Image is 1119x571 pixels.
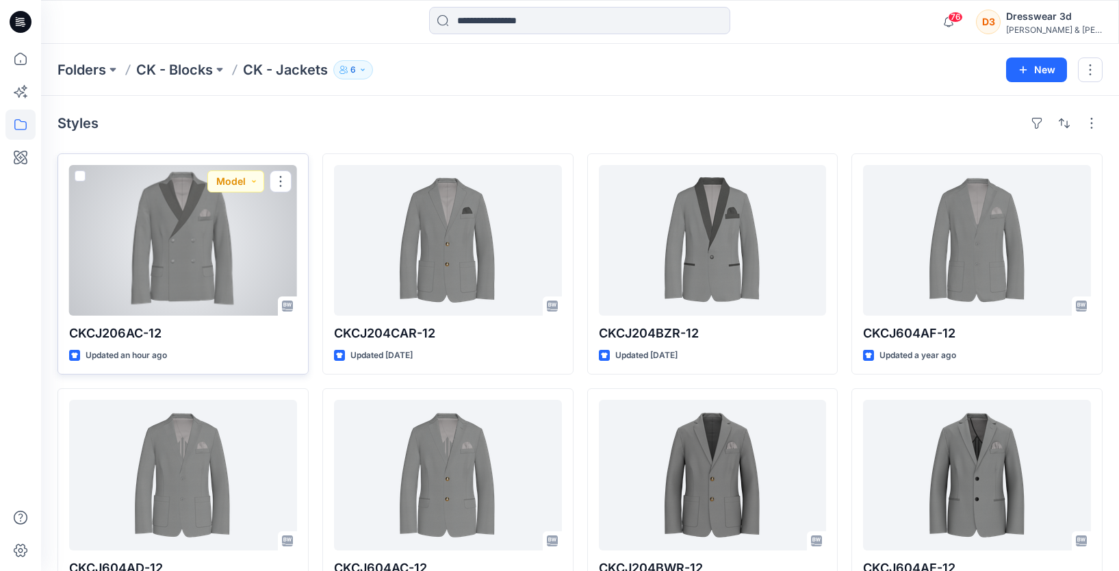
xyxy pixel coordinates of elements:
h4: Styles [57,115,99,131]
a: CKCJ204BZR-12 [599,165,827,316]
a: CKCJ204BWR-12 [599,400,827,550]
p: 6 [350,62,356,77]
p: Updated [DATE] [350,348,413,363]
p: CKCJ604AF-12 [863,324,1091,343]
div: Dresswear 3d [1006,8,1102,25]
button: 6 [333,60,373,79]
span: 76 [948,12,963,23]
a: CK - Blocks [136,60,213,79]
a: CKCJ604AE-12 [863,400,1091,550]
a: CKCJ204CAR-12 [334,165,562,316]
p: CK - Jackets [243,60,328,79]
a: CKCJ206AC-12 [69,165,297,316]
p: CKCJ204BZR-12 [599,324,827,343]
a: CKCJ604AD-12 [69,400,297,550]
div: D3 [976,10,1001,34]
p: CKCJ206AC-12 [69,324,297,343]
p: CKCJ204CAR-12 [334,324,562,343]
div: [PERSON_NAME] & [PERSON_NAME] [1006,25,1102,35]
p: Updated an hour ago [86,348,167,363]
a: Folders [57,60,106,79]
p: Updated a year ago [879,348,956,363]
a: CKCJ604AC-12 [334,400,562,550]
a: CKCJ604AF-12 [863,165,1091,316]
button: New [1006,58,1067,82]
p: Updated [DATE] [615,348,678,363]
